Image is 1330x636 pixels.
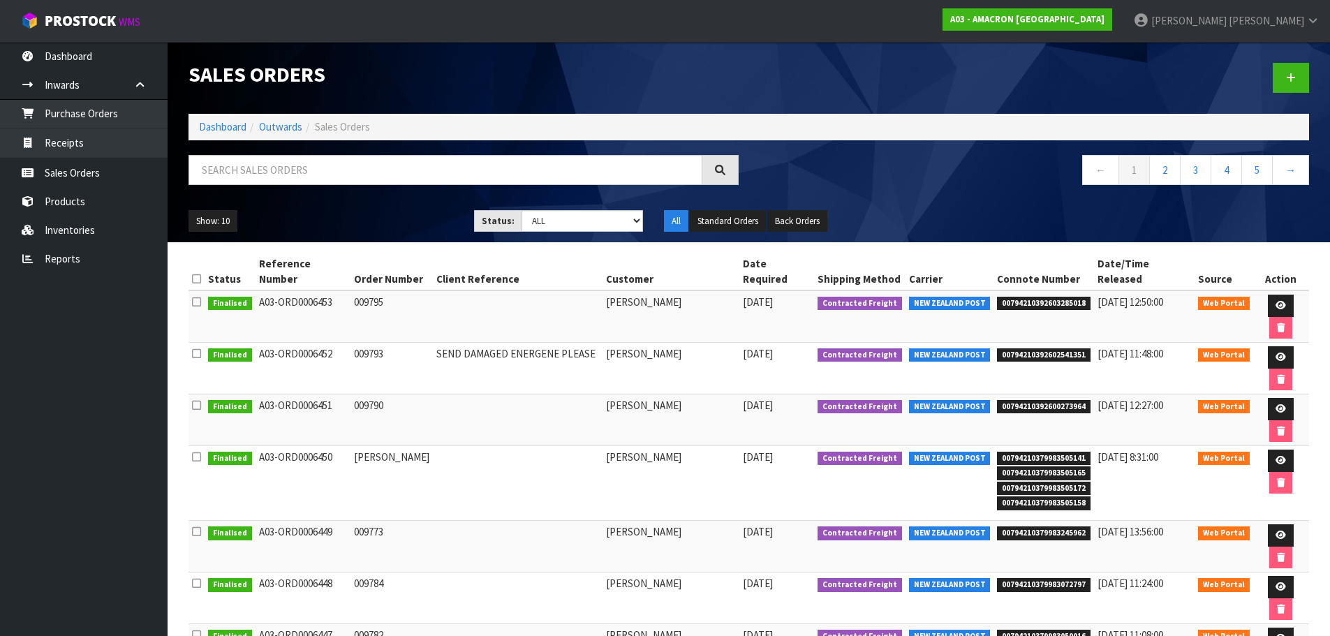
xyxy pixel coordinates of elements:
[208,400,252,414] span: Finalised
[906,253,994,290] th: Carrier
[743,295,773,309] span: [DATE]
[256,521,351,572] td: A03-ORD0006449
[997,297,1091,311] span: 00794210392603285018
[1195,253,1253,290] th: Source
[743,525,773,538] span: [DATE]
[119,15,140,29] small: WMS
[603,253,739,290] th: Customer
[1082,155,1119,185] a: ←
[909,348,991,362] span: NEW ZEALAND POST
[1098,525,1163,538] span: [DATE] 13:56:00
[1149,155,1181,185] a: 2
[818,526,902,540] span: Contracted Freight
[256,446,351,521] td: A03-ORD0006450
[818,348,902,362] span: Contracted Freight
[603,343,739,394] td: [PERSON_NAME]
[664,210,688,232] button: All
[189,210,237,232] button: Show: 10
[208,526,252,540] span: Finalised
[1098,577,1163,590] span: [DATE] 11:24:00
[603,572,739,624] td: [PERSON_NAME]
[950,13,1104,25] strong: A03 - AMACRON [GEOGRAPHIC_DATA]
[45,12,116,30] span: ProStock
[743,450,773,464] span: [DATE]
[208,578,252,592] span: Finalised
[1098,295,1163,309] span: [DATE] 12:50:00
[256,253,351,290] th: Reference Number
[743,577,773,590] span: [DATE]
[997,400,1091,414] span: 00794210392600273964
[997,526,1091,540] span: 00794210379983245962
[1198,348,1250,362] span: Web Portal
[1118,155,1150,185] a: 1
[814,253,906,290] th: Shipping Method
[1151,14,1227,27] span: [PERSON_NAME]
[760,155,1310,189] nav: Page navigation
[350,521,433,572] td: 009773
[909,578,991,592] span: NEW ZEALAND POST
[603,290,739,343] td: [PERSON_NAME]
[256,572,351,624] td: A03-ORD0006448
[909,400,991,414] span: NEW ZEALAND POST
[208,452,252,466] span: Finalised
[1198,297,1250,311] span: Web Portal
[1198,400,1250,414] span: Web Portal
[1253,253,1309,290] th: Action
[1198,578,1250,592] span: Web Portal
[603,521,739,572] td: [PERSON_NAME]
[690,210,766,232] button: Standard Orders
[767,210,827,232] button: Back Orders
[350,446,433,521] td: [PERSON_NAME]
[21,12,38,29] img: cube-alt.png
[818,578,902,592] span: Contracted Freight
[1211,155,1242,185] a: 4
[205,253,256,290] th: Status
[1198,526,1250,540] span: Web Portal
[818,452,902,466] span: Contracted Freight
[909,297,991,311] span: NEW ZEALAND POST
[993,253,1094,290] th: Connote Number
[603,446,739,521] td: [PERSON_NAME]
[1094,253,1195,290] th: Date/Time Released
[909,526,991,540] span: NEW ZEALAND POST
[1098,399,1163,412] span: [DATE] 12:27:00
[1098,450,1158,464] span: [DATE] 8:31:00
[189,63,739,86] h1: Sales Orders
[997,348,1091,362] span: 00794210392602541351
[1198,452,1250,466] span: Web Portal
[1098,347,1163,360] span: [DATE] 11:48:00
[259,120,302,133] a: Outwards
[909,452,991,466] span: NEW ZEALAND POST
[350,394,433,446] td: 009790
[350,343,433,394] td: 009793
[818,297,902,311] span: Contracted Freight
[433,343,603,394] td: SEND DAMAGED ENERGENE PLEASE
[997,452,1091,466] span: 00794210379983505141
[997,466,1091,480] span: 00794210379983505165
[256,290,351,343] td: A03-ORD0006453
[208,348,252,362] span: Finalised
[1272,155,1309,185] a: →
[350,290,433,343] td: 009795
[743,347,773,360] span: [DATE]
[315,120,370,133] span: Sales Orders
[189,155,702,185] input: Search sales orders
[256,343,351,394] td: A03-ORD0006452
[997,496,1091,510] span: 00794210379983505158
[350,572,433,624] td: 009784
[1180,155,1211,185] a: 3
[208,297,252,311] span: Finalised
[603,394,739,446] td: [PERSON_NAME]
[482,215,515,227] strong: Status:
[997,482,1091,496] span: 00794210379983505172
[1229,14,1304,27] span: [PERSON_NAME]
[1241,155,1273,185] a: 5
[350,253,433,290] th: Order Number
[739,253,814,290] th: Date Required
[997,578,1091,592] span: 00794210379983072797
[433,253,603,290] th: Client Reference
[199,120,246,133] a: Dashboard
[743,399,773,412] span: [DATE]
[818,400,902,414] span: Contracted Freight
[256,394,351,446] td: A03-ORD0006451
